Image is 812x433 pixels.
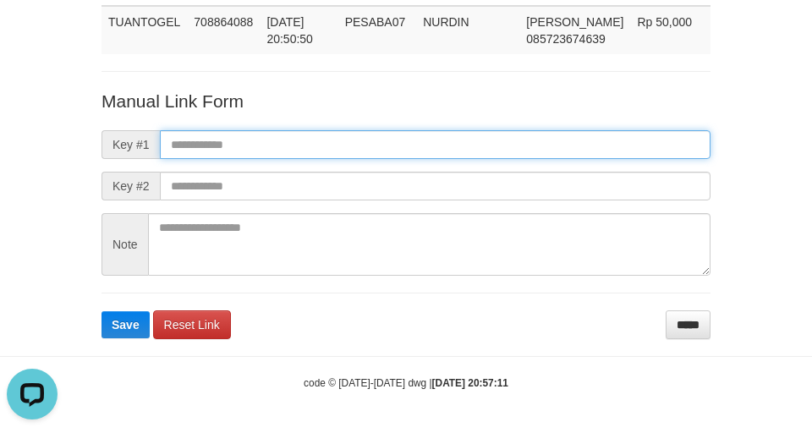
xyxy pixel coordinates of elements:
p: Manual Link Form [101,89,710,113]
a: Reset Link [153,310,231,339]
strong: [DATE] 20:57:11 [432,377,508,389]
span: NURDIN [423,15,469,29]
button: Save [101,311,150,338]
span: Key #2 [101,172,160,200]
button: Open LiveChat chat widget [7,7,58,58]
td: 708864088 [187,6,260,54]
span: [PERSON_NAME] [526,15,623,29]
span: PESABA07 [345,15,406,29]
td: TUANTOGEL [101,6,187,54]
span: Copy 085723674639 to clipboard [526,32,605,46]
small: code © [DATE]-[DATE] dwg | [304,377,508,389]
span: Reset Link [164,318,220,332]
span: Key #1 [101,130,160,159]
span: Rp 50,000 [637,15,692,29]
span: [DATE] 20:50:50 [266,15,313,46]
span: Note [101,213,148,276]
span: Save [112,318,140,332]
